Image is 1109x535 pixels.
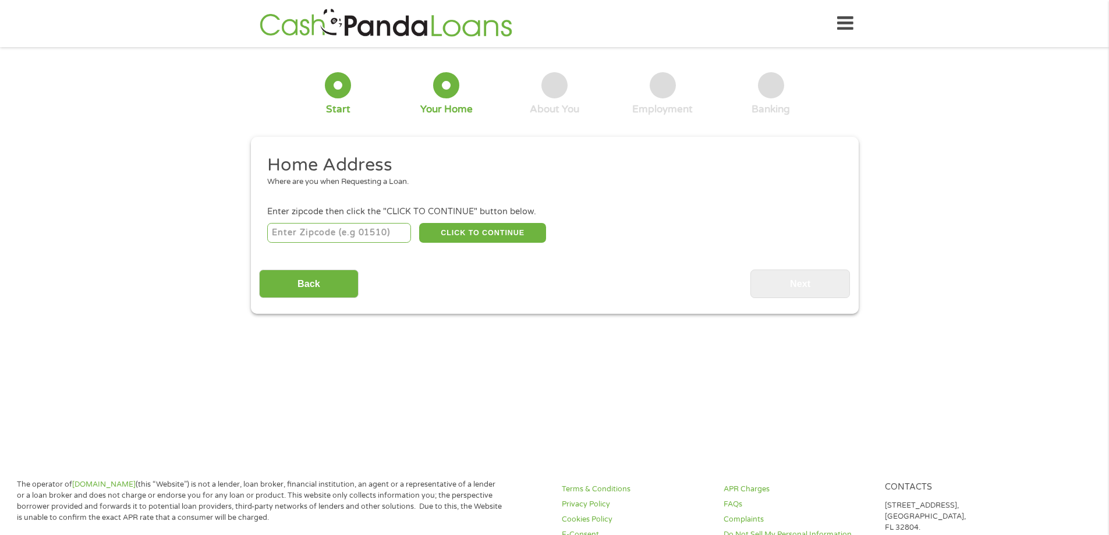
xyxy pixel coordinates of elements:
[256,7,516,40] img: GetLoanNow Logo
[724,499,871,510] a: FAQs
[420,103,473,116] div: Your Home
[724,514,871,525] a: Complaints
[326,103,350,116] div: Start
[72,480,136,489] a: [DOMAIN_NAME]
[17,479,502,523] p: The operator of (this “Website”) is not a lender, loan broker, financial institution, an agent or...
[562,514,710,525] a: Cookies Policy
[562,499,710,510] a: Privacy Policy
[724,484,871,495] a: APR Charges
[632,103,693,116] div: Employment
[885,500,1033,533] p: [STREET_ADDRESS], [GEOGRAPHIC_DATA], FL 32804.
[752,103,790,116] div: Banking
[267,206,841,218] div: Enter zipcode then click the "CLICK TO CONTINUE" button below.
[267,223,411,243] input: Enter Zipcode (e.g 01510)
[530,103,579,116] div: About You
[562,484,710,495] a: Terms & Conditions
[259,270,359,298] input: Back
[885,482,1033,493] h4: Contacts
[419,223,546,243] button: CLICK TO CONTINUE
[750,270,850,298] input: Next
[267,176,833,188] div: Where are you when Requesting a Loan.
[267,154,833,177] h2: Home Address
